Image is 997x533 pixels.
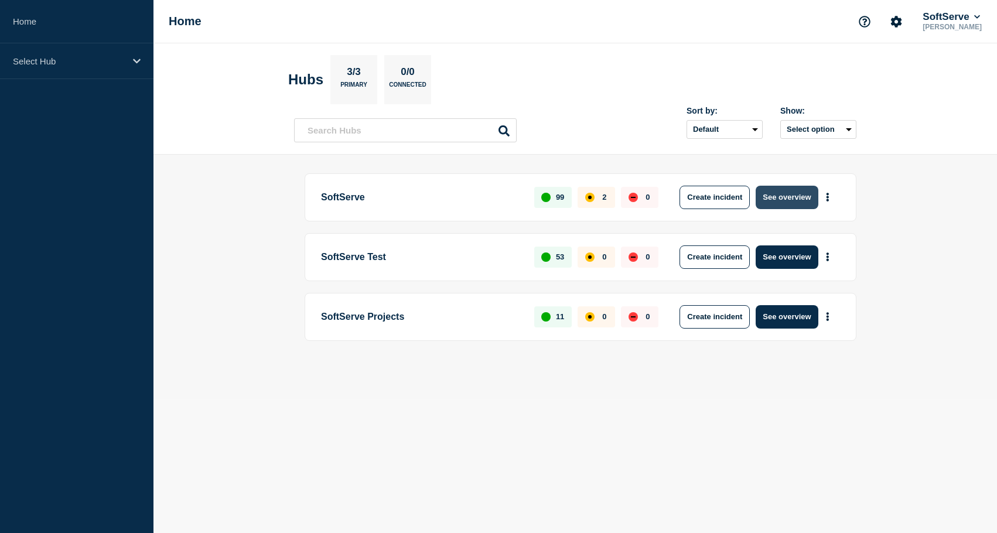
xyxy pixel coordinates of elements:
[602,252,606,261] p: 0
[13,56,125,66] p: Select Hub
[541,193,551,202] div: up
[556,252,564,261] p: 53
[169,15,202,28] h1: Home
[852,9,877,34] button: Support
[680,186,750,209] button: Create incident
[687,106,763,115] div: Sort by:
[687,120,763,139] select: Sort by
[646,312,650,321] p: 0
[556,312,564,321] p: 11
[629,193,638,202] div: down
[585,312,595,322] div: affected
[646,252,650,261] p: 0
[389,81,426,94] p: Connected
[343,66,366,81] p: 3/3
[680,245,750,269] button: Create incident
[556,193,564,201] p: 99
[288,71,323,88] h2: Hubs
[820,306,835,327] button: More actions
[602,193,606,201] p: 2
[920,23,984,31] p: [PERSON_NAME]
[820,186,835,208] button: More actions
[756,305,818,329] button: See overview
[629,252,638,262] div: down
[585,252,595,262] div: affected
[321,186,521,209] p: SoftServe
[756,186,818,209] button: See overview
[340,81,367,94] p: Primary
[321,305,521,329] p: SoftServe Projects
[541,252,551,262] div: up
[884,9,909,34] button: Account settings
[629,312,638,322] div: down
[780,106,856,115] div: Show:
[680,305,750,329] button: Create incident
[294,118,517,142] input: Search Hubs
[820,246,835,268] button: More actions
[541,312,551,322] div: up
[321,245,521,269] p: SoftServe Test
[780,120,856,139] button: Select option
[585,193,595,202] div: affected
[646,193,650,201] p: 0
[397,66,419,81] p: 0/0
[602,312,606,321] p: 0
[756,245,818,269] button: See overview
[920,11,982,23] button: SoftServe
